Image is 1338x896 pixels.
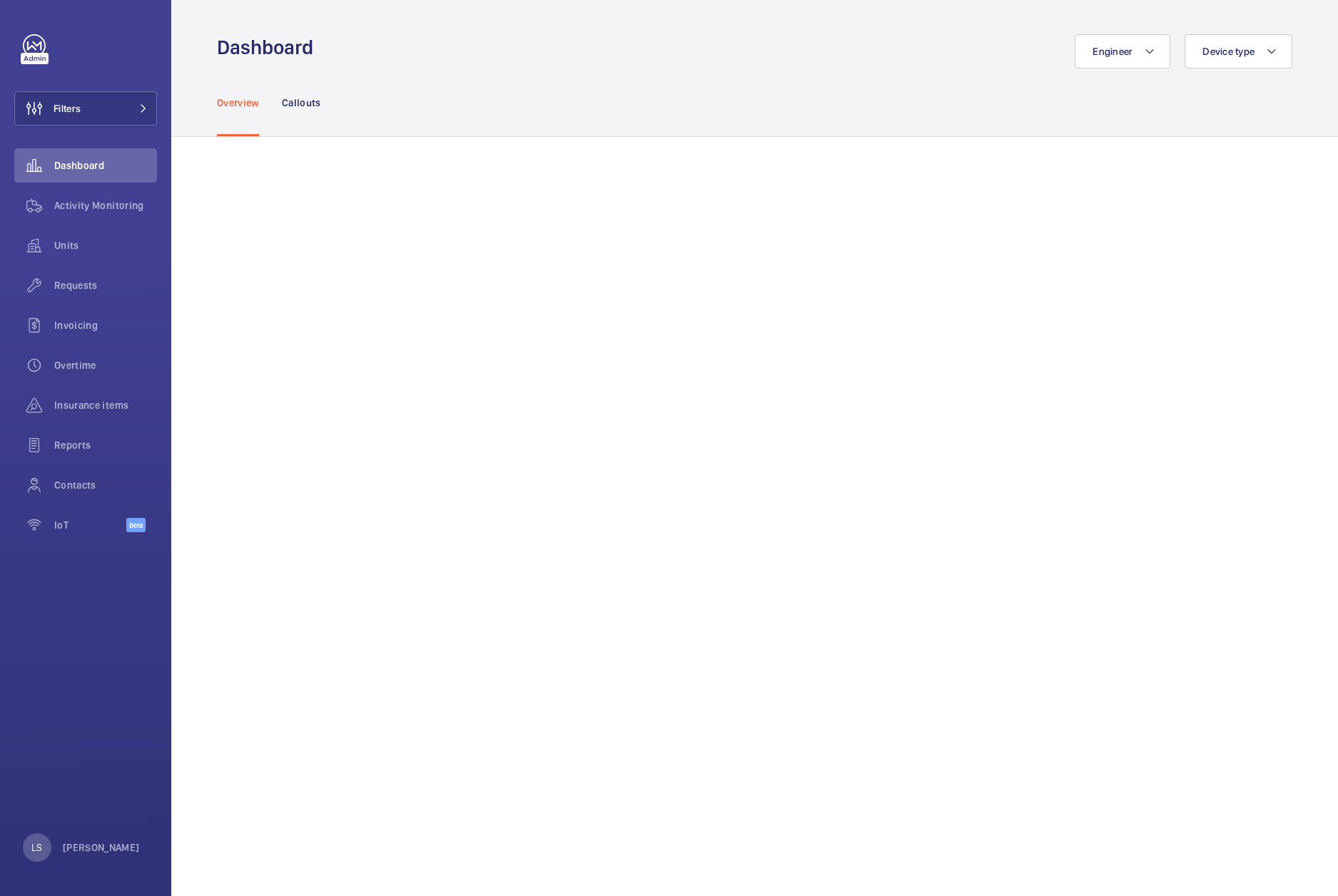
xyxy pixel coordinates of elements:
[217,34,322,61] h1: Dashboard
[54,101,81,116] span: Filters
[217,96,259,110] p: Overview
[54,278,157,292] span: Requests
[54,198,157,213] span: Activity Monitoring
[63,840,140,855] p: [PERSON_NAME]
[54,358,157,372] span: Overtime
[54,518,126,532] span: IoT
[54,238,157,253] span: Units
[54,478,157,492] span: Contacts
[1093,46,1132,57] span: Engineer
[31,840,42,855] p: LS
[1202,46,1255,57] span: Device type
[1185,34,1292,68] button: Device type
[14,91,157,126] button: Filters
[54,158,157,173] span: Dashboard
[54,398,157,412] span: Insurance items
[54,438,157,452] span: Reports
[282,96,321,110] p: Callouts
[1075,34,1170,68] button: Engineer
[126,518,146,532] span: Beta
[54,318,157,332] span: Invoicing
